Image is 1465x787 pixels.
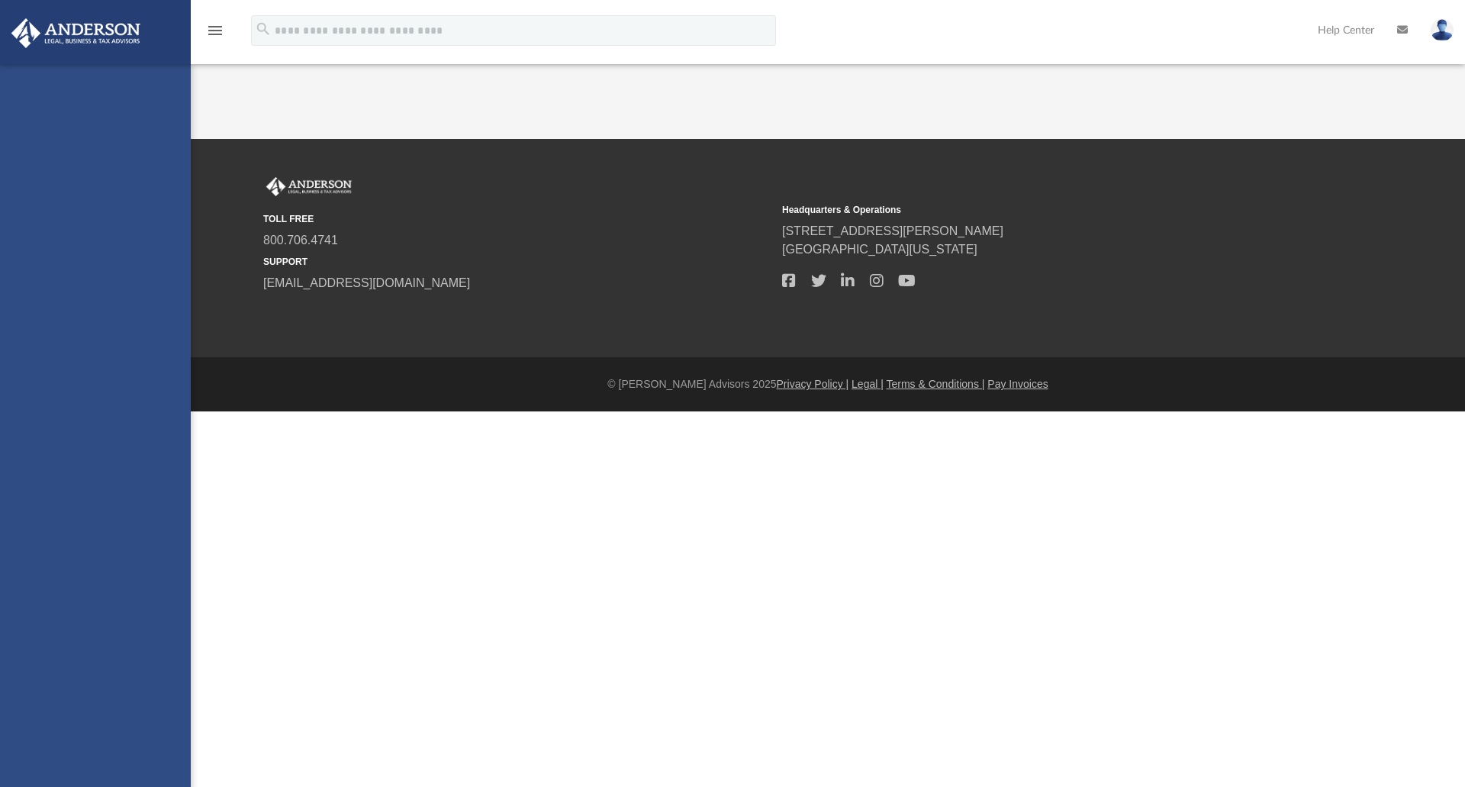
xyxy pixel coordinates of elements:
a: Pay Invoices [987,378,1048,390]
a: [STREET_ADDRESS][PERSON_NAME] [782,224,1003,237]
a: Terms & Conditions | [887,378,985,390]
small: SUPPORT [263,255,771,269]
i: search [255,21,272,37]
a: Privacy Policy | [777,378,849,390]
i: menu [206,21,224,40]
a: [EMAIL_ADDRESS][DOMAIN_NAME] [263,276,470,289]
div: © [PERSON_NAME] Advisors 2025 [191,376,1465,392]
img: Anderson Advisors Platinum Portal [7,18,145,48]
small: TOLL FREE [263,212,771,226]
small: Headquarters & Operations [782,203,1290,217]
a: Legal | [852,378,884,390]
img: Anderson Advisors Platinum Portal [263,177,355,197]
img: User Pic [1431,19,1454,41]
a: menu [206,29,224,40]
a: [GEOGRAPHIC_DATA][US_STATE] [782,243,977,256]
a: 800.706.4741 [263,234,338,247]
